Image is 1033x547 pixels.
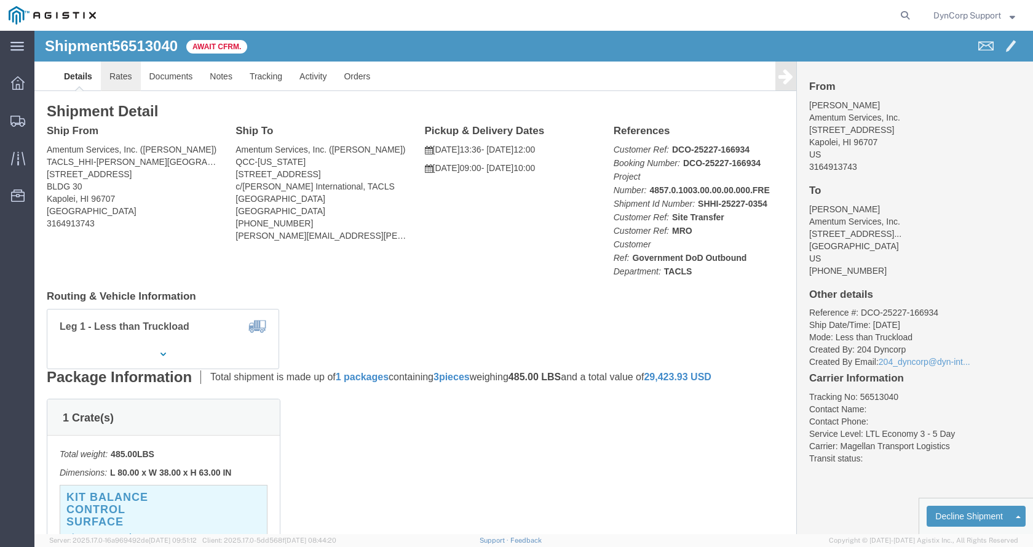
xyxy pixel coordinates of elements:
span: Server: 2025.17.0-16a969492de [49,537,197,544]
span: [DATE] 08:44:20 [285,537,336,544]
button: DynCorp Support [933,8,1016,23]
a: Support [480,537,510,544]
img: logo [9,6,96,25]
span: DynCorp Support [933,9,1001,22]
span: Copyright © [DATE]-[DATE] Agistix Inc., All Rights Reserved [829,535,1018,546]
span: [DATE] 09:51:12 [149,537,197,544]
iframe: FS Legacy Container [34,31,1033,534]
a: Feedback [510,537,542,544]
span: Client: 2025.17.0-5dd568f [202,537,336,544]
